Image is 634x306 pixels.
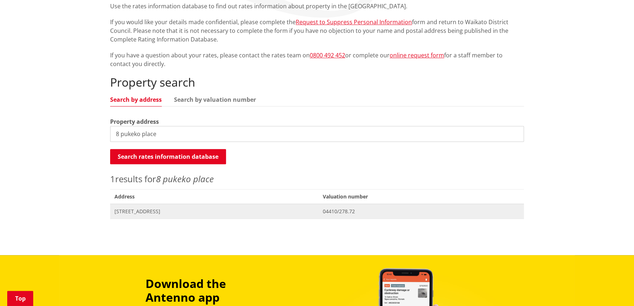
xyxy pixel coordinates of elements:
a: 0800 492 452 [310,51,345,59]
h2: Property search [110,75,524,89]
a: online request form [390,51,444,59]
em: 8 pukeko place [156,173,214,185]
button: Search rates information database [110,149,226,164]
h3: Download the Antenno app [146,277,276,305]
span: Valuation number [318,189,524,204]
span: 1 [110,173,115,185]
p: If you have a question about your rates, please contact the rates team on or complete our for a s... [110,51,524,68]
p: Use the rates information database to find out rates information about property in the [GEOGRAPHI... [110,2,524,10]
iframe: Messenger Launcher [601,276,627,302]
span: [STREET_ADDRESS] [114,208,314,215]
input: e.g. Duke Street NGARUAWAHIA [110,126,524,142]
span: Address [110,189,318,204]
a: Search by valuation number [174,97,256,102]
a: Top [7,291,33,306]
a: Search by address [110,97,162,102]
a: [STREET_ADDRESS] 04410/278.72 [110,204,524,219]
label: Property address [110,117,159,126]
a: Request to Suppress Personal Information [296,18,412,26]
p: results for [110,172,524,185]
span: 04410/278.72 [323,208,520,215]
p: If you would like your details made confidential, please complete the form and return to Waikato ... [110,18,524,44]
